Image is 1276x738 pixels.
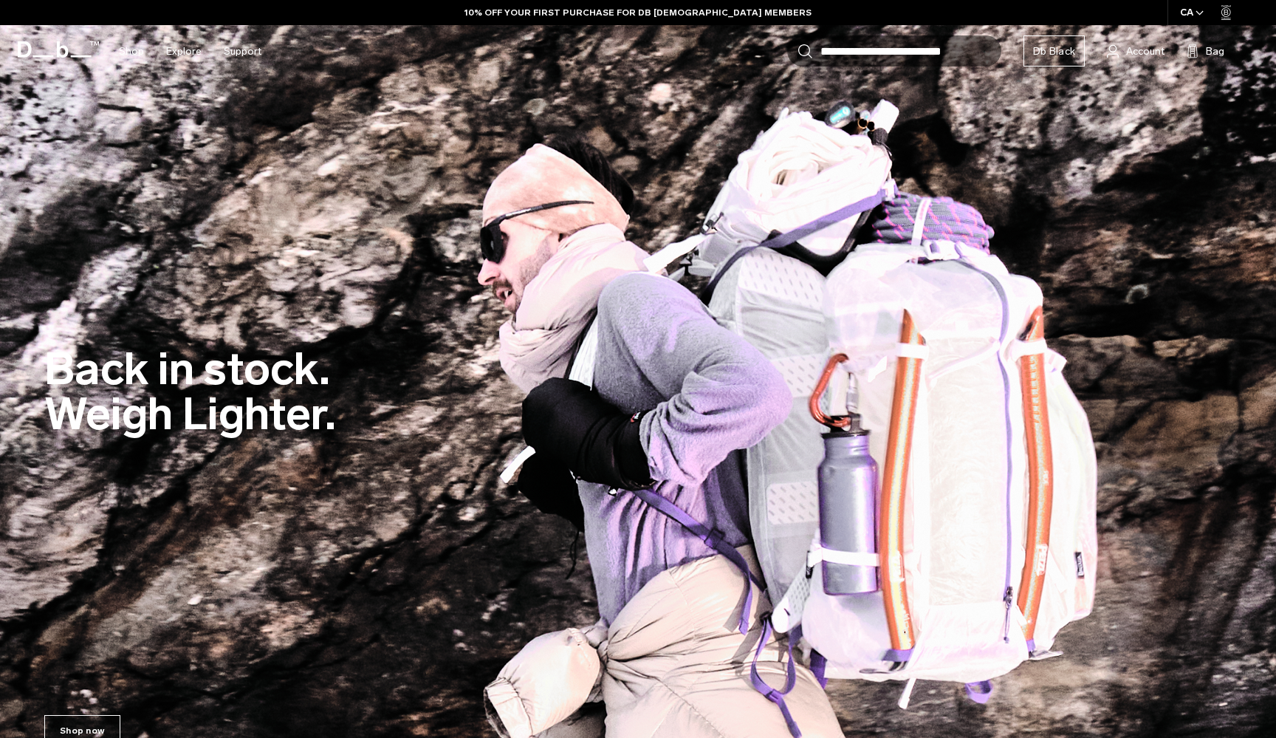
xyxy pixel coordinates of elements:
nav: Main Navigation [108,25,272,78]
span: Bag [1206,44,1224,59]
a: 10% OFF YOUR FIRST PURCHASE FOR DB [DEMOGRAPHIC_DATA] MEMBERS [464,6,812,19]
a: Shop [119,25,144,78]
h2: Back in stock. Weigh Lighter. [44,346,336,437]
button: Bag [1187,42,1224,60]
span: Account [1126,44,1164,59]
a: Account [1107,42,1164,60]
a: Support [224,25,261,78]
a: Explore [166,25,202,78]
a: Db Black [1023,35,1085,66]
